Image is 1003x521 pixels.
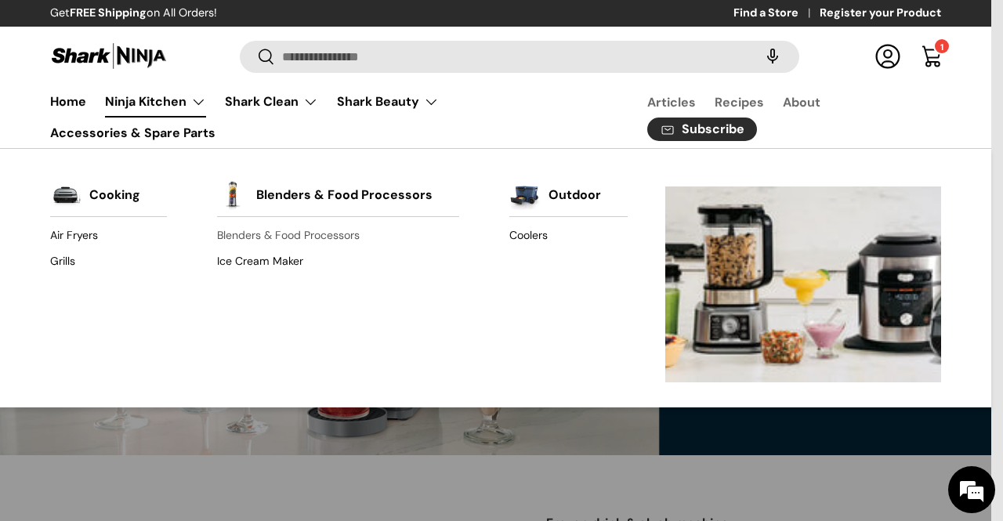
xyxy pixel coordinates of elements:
strong: FREE Shipping [70,5,147,20]
nav: Primary [50,86,610,148]
summary: Ninja Kitchen [96,86,215,118]
span: 1 [940,41,943,52]
span: Subscribe [682,123,744,136]
p: Get on All Orders! [50,5,217,22]
a: Home [50,86,86,117]
a: Articles [647,87,696,118]
summary: Shark Clean [215,86,328,118]
a: Subscribe [647,118,757,142]
a: Accessories & Spare Parts [50,118,215,148]
summary: Shark Beauty [328,86,448,118]
nav: Secondary [610,86,941,148]
a: Register your Product [820,5,941,22]
a: Recipes [715,87,764,118]
a: About [783,87,820,118]
a: Find a Store [733,5,820,22]
img: Shark Ninja Philippines [50,41,168,71]
speech-search-button: Search by voice [748,39,798,74]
